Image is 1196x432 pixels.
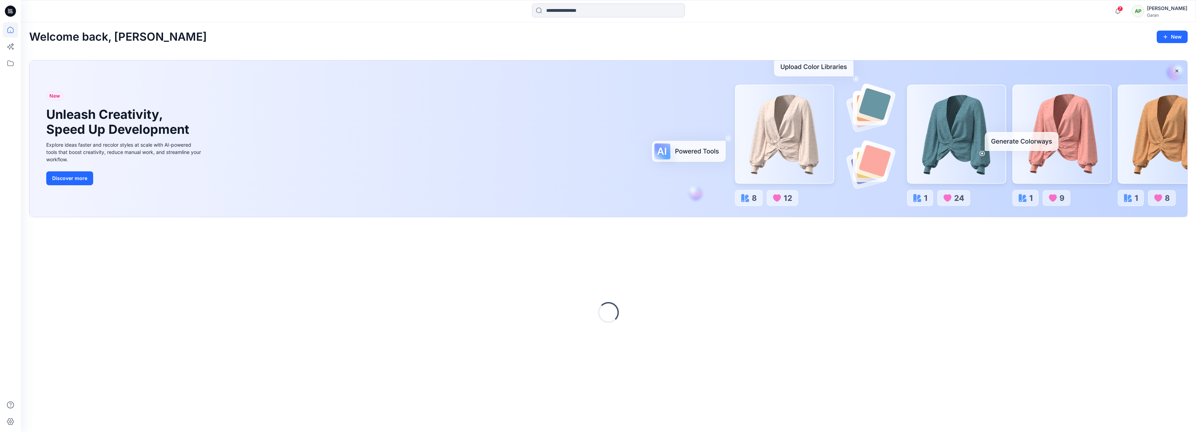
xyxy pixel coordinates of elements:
button: New [1157,31,1188,43]
div: Garan [1147,13,1187,18]
div: Explore ideas faster and recolor styles at scale with AI-powered tools that boost creativity, red... [46,141,203,163]
a: Discover more [46,171,203,185]
div: AP [1132,5,1144,17]
h2: Welcome back, [PERSON_NAME] [29,31,207,43]
span: 7 [1117,6,1123,11]
span: New [49,92,60,100]
div: [PERSON_NAME] [1147,4,1187,13]
h1: Unleash Creativity, Speed Up Development [46,107,192,137]
button: Discover more [46,171,93,185]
